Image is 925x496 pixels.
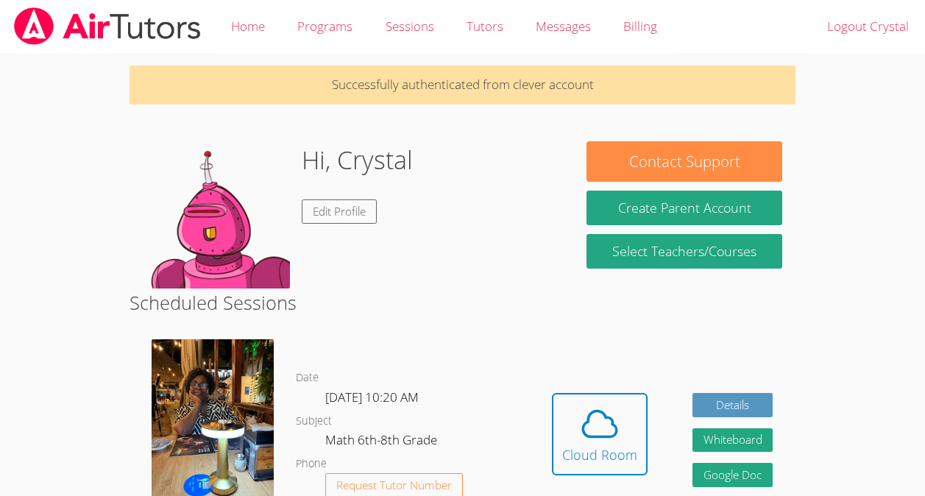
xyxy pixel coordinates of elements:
[325,389,419,405] span: [DATE] 10:20 AM
[302,141,413,179] h1: Hi, Crystal
[302,199,377,224] a: Edit Profile
[325,430,440,455] dd: Math 6th-8th Grade
[143,141,290,288] img: default.png
[692,463,773,487] a: Google Doc
[296,369,319,387] dt: Date
[130,65,795,104] p: Successfully authenticated from clever account
[552,393,648,475] button: Cloud Room
[13,7,202,45] img: airtutors_banner-c4298cdbf04f3fff15de1276eac7730deb9818008684d7c2e4769d2f7ddbe033.png
[586,141,782,182] button: Contact Support
[586,191,782,225] button: Create Parent Account
[130,288,795,316] h2: Scheduled Sessions
[586,234,782,269] a: Select Teachers/Courses
[692,428,773,453] button: Whiteboard
[692,393,773,417] a: Details
[296,412,332,431] dt: Subject
[296,455,327,473] dt: Phone
[562,444,637,465] div: Cloud Room
[336,480,452,491] span: Request Tutor Number
[536,18,591,35] span: Messages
